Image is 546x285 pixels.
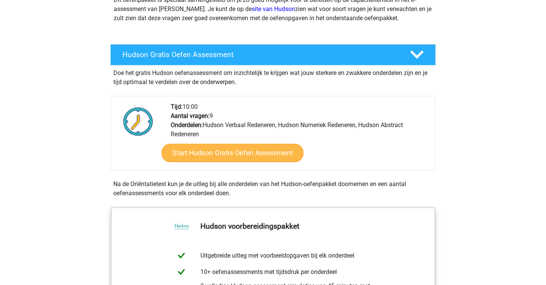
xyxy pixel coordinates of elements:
div: Na de Oriëntatietest kun je de uitleg bij alle onderdelen van het Hudson-oefenpakket doornemen en... [110,180,436,198]
a: Start Hudson Gratis Oefen Assessment [162,144,304,162]
b: Onderdelen: [171,121,203,129]
a: site van Hudson [252,5,295,13]
h4: Hudson Gratis Oefen Assessment [122,50,398,59]
b: Tijd: [171,103,183,110]
div: Doe het gratis Hudson oefenassessment om inzichtelijk te krijgen wat jouw sterkere en zwakkere on... [110,65,436,87]
b: Aantal vragen: [171,112,210,119]
img: Klok [119,102,157,140]
a: Hudson Gratis Oefen Assessment [107,44,439,65]
div: 10:00 9 Hudson Verbaal Redeneren, Hudson Numeriek Redeneren, Hudson Abstract Redeneren [165,102,435,170]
